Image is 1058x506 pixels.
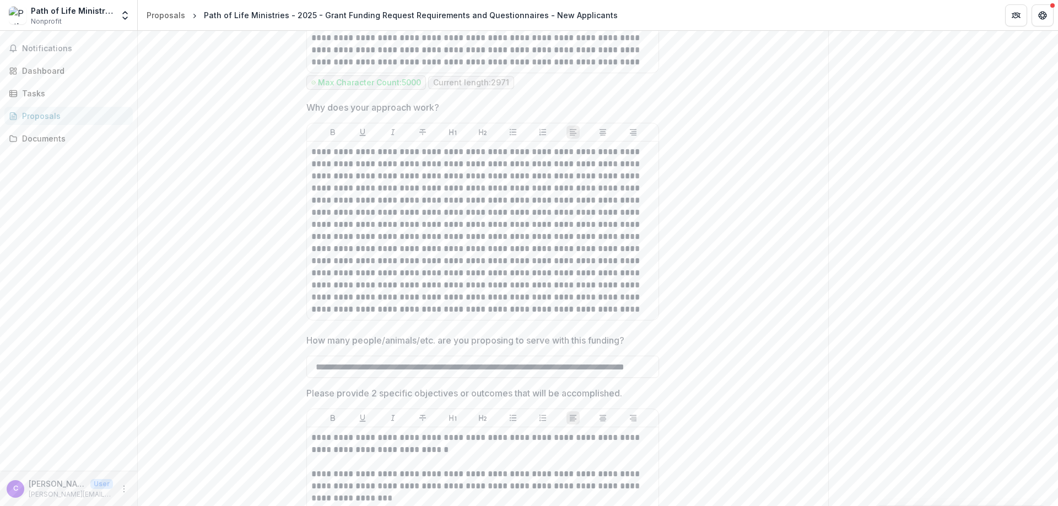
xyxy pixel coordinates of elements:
button: Open entity switcher [117,4,133,26]
button: Partners [1005,4,1027,26]
button: Align Center [596,411,609,425]
button: Align Left [566,126,580,139]
div: Tasks [22,88,124,99]
div: Dashboard [22,65,124,77]
a: Documents [4,129,133,148]
span: Nonprofit [31,17,62,26]
button: Heading 2 [476,411,489,425]
button: Bullet List [506,411,520,425]
p: Why does your approach work? [306,101,439,114]
button: Notifications [4,40,133,57]
button: Underline [356,126,369,139]
div: Documents [22,133,124,144]
nav: breadcrumb [142,7,622,23]
button: Ordered List [536,126,549,139]
a: Dashboard [4,62,133,80]
div: Proposals [147,9,185,21]
div: Proposals [22,110,124,122]
button: Strike [416,126,429,139]
p: Please provide 2 specific objectives or outcomes that will be accomplished. [306,387,622,400]
button: Underline [356,411,369,425]
button: Italicize [386,411,400,425]
div: Chris [13,485,18,492]
p: [PERSON_NAME][EMAIL_ADDRESS][DOMAIN_NAME] [29,489,113,499]
button: Italicize [386,126,400,139]
p: Max Character Count: 5000 [318,78,421,88]
span: Notifications [22,44,128,53]
a: Tasks [4,84,133,102]
button: Align Right [627,126,640,139]
p: User [90,479,113,489]
p: How many people/animals/etc. are you proposing to serve with this funding? [306,334,624,347]
button: Get Help [1032,4,1054,26]
button: Bold [326,126,339,139]
a: Proposals [142,7,190,23]
button: More [117,482,131,496]
p: Current length: 2971 [433,78,509,88]
button: Heading 1 [446,126,460,139]
p: [PERSON_NAME] [29,478,86,489]
img: Path of Life Ministries [9,7,26,24]
button: Bullet List [506,126,520,139]
button: Align Center [596,126,609,139]
div: Path of Life Ministries - 2025 - Grant Funding Request Requirements and Questionnaires - New Appl... [204,9,618,21]
button: Ordered List [536,411,549,425]
button: Heading 2 [476,126,489,139]
div: Path of Life Ministries [31,5,113,17]
a: Proposals [4,107,133,125]
button: Align Left [566,411,580,425]
button: Bold [326,411,339,425]
button: Strike [416,411,429,425]
button: Heading 1 [446,411,460,425]
button: Align Right [627,411,640,425]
